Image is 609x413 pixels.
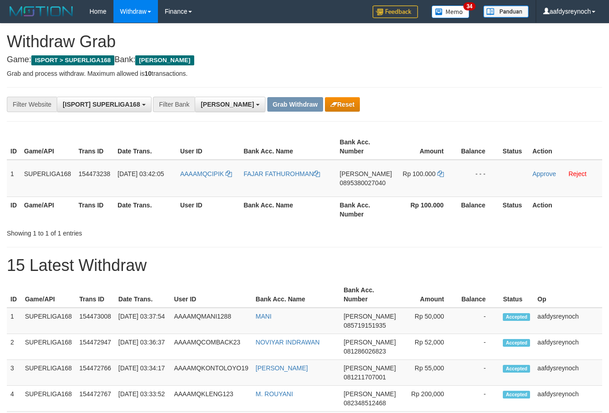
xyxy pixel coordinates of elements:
[340,179,386,187] span: Copy 0895380027040 to clipboard
[118,170,164,177] span: [DATE] 03:42:05
[21,386,76,412] td: SUPERLIGA168
[499,282,534,308] th: Status
[201,101,254,108] span: [PERSON_NAME]
[503,365,530,373] span: Accepted
[534,360,602,386] td: aafdysreynoch
[7,334,21,360] td: 2
[396,134,457,160] th: Amount
[457,282,499,308] th: Balance
[483,5,529,18] img: panduan.png
[252,282,340,308] th: Bank Acc. Name
[457,386,499,412] td: -
[7,197,20,222] th: ID
[325,97,360,112] button: Reset
[7,33,602,51] h1: Withdraw Grab
[144,70,152,77] strong: 10
[255,313,271,320] a: MANI
[569,170,587,177] a: Reject
[396,197,457,222] th: Rp 100.000
[457,308,499,334] td: -
[529,134,602,160] th: Action
[115,308,171,334] td: [DATE] 03:37:54
[457,160,499,197] td: - - -
[399,334,457,360] td: Rp 52,000
[115,386,171,412] td: [DATE] 03:33:52
[336,197,396,222] th: Bank Acc. Number
[76,308,115,334] td: 154473008
[7,386,21,412] td: 4
[170,360,252,386] td: AAAAMQKONTOLOYO19
[344,374,386,381] span: Copy 081211707001 to clipboard
[75,197,114,222] th: Trans ID
[7,282,21,308] th: ID
[244,170,320,177] a: FAJAR FATHUROHMAN
[255,390,293,398] a: M. ROUYANI
[7,97,57,112] div: Filter Website
[31,55,114,65] span: ISPORT > SUPERLIGA168
[457,134,499,160] th: Balance
[76,334,115,360] td: 154472947
[75,134,114,160] th: Trans ID
[7,256,602,275] h1: 15 Latest Withdraw
[7,160,20,197] td: 1
[344,348,386,355] span: Copy 081286026823 to clipboard
[170,386,252,412] td: AAAAMQKLENG123
[336,134,396,160] th: Bank Acc. Number
[7,225,247,238] div: Showing 1 to 1 of 1 entries
[57,97,151,112] button: [ISPORT] SUPERLIGA168
[114,134,177,160] th: Date Trans.
[344,322,386,329] span: Copy 085719151935 to clipboard
[399,386,457,412] td: Rp 200,000
[240,197,336,222] th: Bank Acc. Name
[63,101,140,108] span: [ISPORT] SUPERLIGA168
[457,334,499,360] td: -
[534,386,602,412] td: aafdysreynoch
[503,391,530,398] span: Accepted
[7,308,21,334] td: 1
[344,364,396,372] span: [PERSON_NAME]
[340,282,399,308] th: Bank Acc. Number
[180,170,224,177] span: AAAAMQCIPIK
[240,134,336,160] th: Bank Acc. Name
[503,339,530,347] span: Accepted
[340,170,392,177] span: [PERSON_NAME]
[399,360,457,386] td: Rp 55,000
[499,134,529,160] th: Status
[499,197,529,222] th: Status
[503,313,530,321] span: Accepted
[457,197,499,222] th: Balance
[76,282,115,308] th: Trans ID
[21,282,76,308] th: Game/API
[170,308,252,334] td: AAAAMQMANI1288
[115,360,171,386] td: [DATE] 03:34:17
[76,386,115,412] td: 154472767
[177,197,240,222] th: User ID
[115,282,171,308] th: Date Trans.
[529,197,602,222] th: Action
[135,55,194,65] span: [PERSON_NAME]
[79,170,110,177] span: 154473238
[7,134,20,160] th: ID
[344,399,386,407] span: Copy 082348512468 to clipboard
[399,308,457,334] td: Rp 50,000
[20,160,75,197] td: SUPERLIGA168
[7,360,21,386] td: 3
[534,308,602,334] td: aafdysreynoch
[532,170,556,177] a: Approve
[344,390,396,398] span: [PERSON_NAME]
[267,97,323,112] button: Grab Withdraw
[457,360,499,386] td: -
[534,334,602,360] td: aafdysreynoch
[255,364,308,372] a: [PERSON_NAME]
[344,313,396,320] span: [PERSON_NAME]
[432,5,470,18] img: Button%20Memo.svg
[20,134,75,160] th: Game/API
[255,339,319,346] a: NOVIYAR INDRAWAN
[534,282,602,308] th: Op
[463,2,476,10] span: 34
[21,308,76,334] td: SUPERLIGA168
[373,5,418,18] img: Feedback.jpg
[170,282,252,308] th: User ID
[115,334,171,360] td: [DATE] 03:36:37
[76,360,115,386] td: 154472766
